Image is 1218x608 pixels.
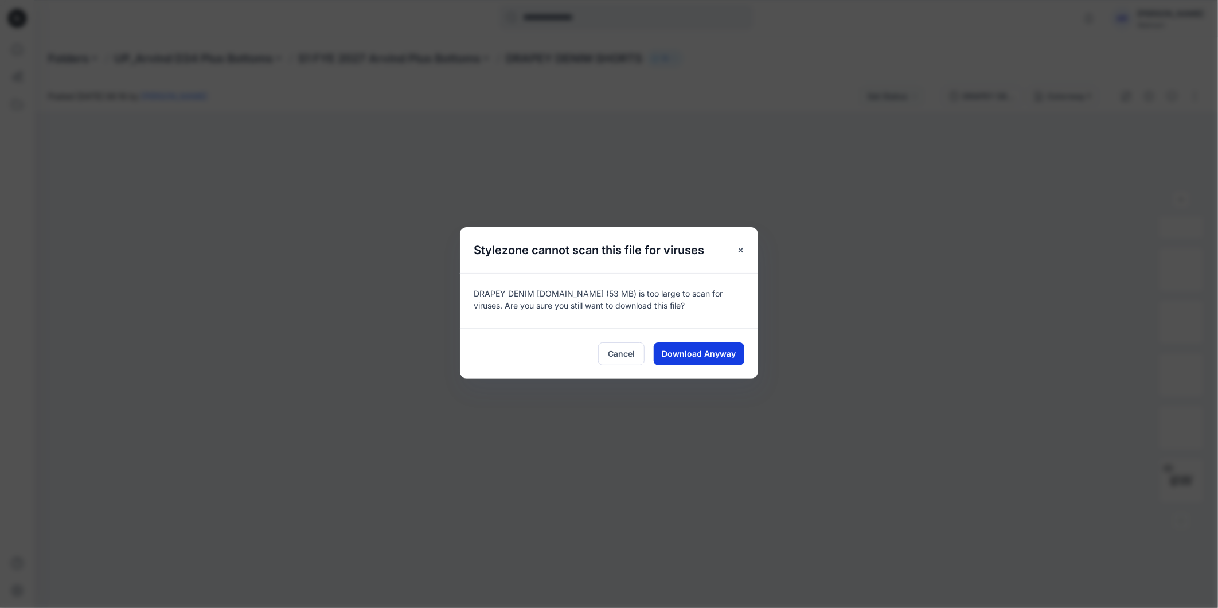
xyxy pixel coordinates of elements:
span: Cancel [608,348,635,360]
button: Download Anyway [654,342,744,365]
button: Cancel [598,342,645,365]
h5: Stylezone cannot scan this file for viruses [460,227,718,273]
button: Close [731,240,751,260]
div: DRAPEY DENIM [DOMAIN_NAME] (53 MB) is too large to scan for viruses. Are you sure you still want ... [460,273,758,328]
span: Download Anyway [662,348,736,360]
